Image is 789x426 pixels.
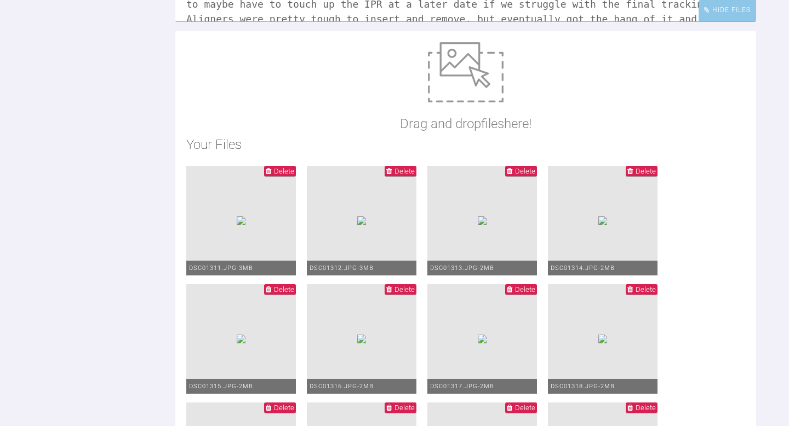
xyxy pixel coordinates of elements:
[310,383,374,390] span: DSC01316.JPG - 2MB
[551,383,615,390] span: DSC01318.JPG - 2MB
[357,216,366,225] img: 68d15ee8-bf17-4e3c-9cd4-acd9c538bc33
[478,216,487,225] img: d1c85f46-4561-4a13-bc33-f8212bb5c81d
[274,404,294,412] span: Delete
[478,335,487,343] img: 98794330-8afa-495b-a675-d7832f687e96
[430,264,494,272] span: DSC01313.JPG - 2MB
[395,404,415,412] span: Delete
[274,285,294,293] span: Delete
[515,404,535,412] span: Delete
[430,383,494,390] span: DSC01317.JPG - 2MB
[636,404,656,412] span: Delete
[515,167,535,175] span: Delete
[189,383,253,390] span: DSC01315.JPG - 2MB
[237,335,245,343] img: 3ab68b18-14c3-4877-ae8b-612aadecd56c
[551,264,615,272] span: DSC01314.JPG - 2MB
[274,167,294,175] span: Delete
[189,264,253,272] span: DSC01311.JPG - 3MB
[636,167,656,175] span: Delete
[400,113,531,134] p: Drag and drop files here!
[395,167,415,175] span: Delete
[357,335,366,343] img: 2b888b4d-908e-47b4-bc3c-f6f89f2b8ae4
[310,264,374,272] span: DSC01312.JPG - 3MB
[395,285,415,293] span: Delete
[515,285,535,293] span: Delete
[636,285,656,293] span: Delete
[237,216,245,225] img: b8e893e1-5584-4a67-81b4-fbb98b9fdedf
[186,134,745,155] h2: Your Files
[598,335,607,343] img: e73865d6-84dc-459f-9470-872124871ca0
[598,216,607,225] img: 084c8a78-ba8c-4944-b252-008fa3a2357b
